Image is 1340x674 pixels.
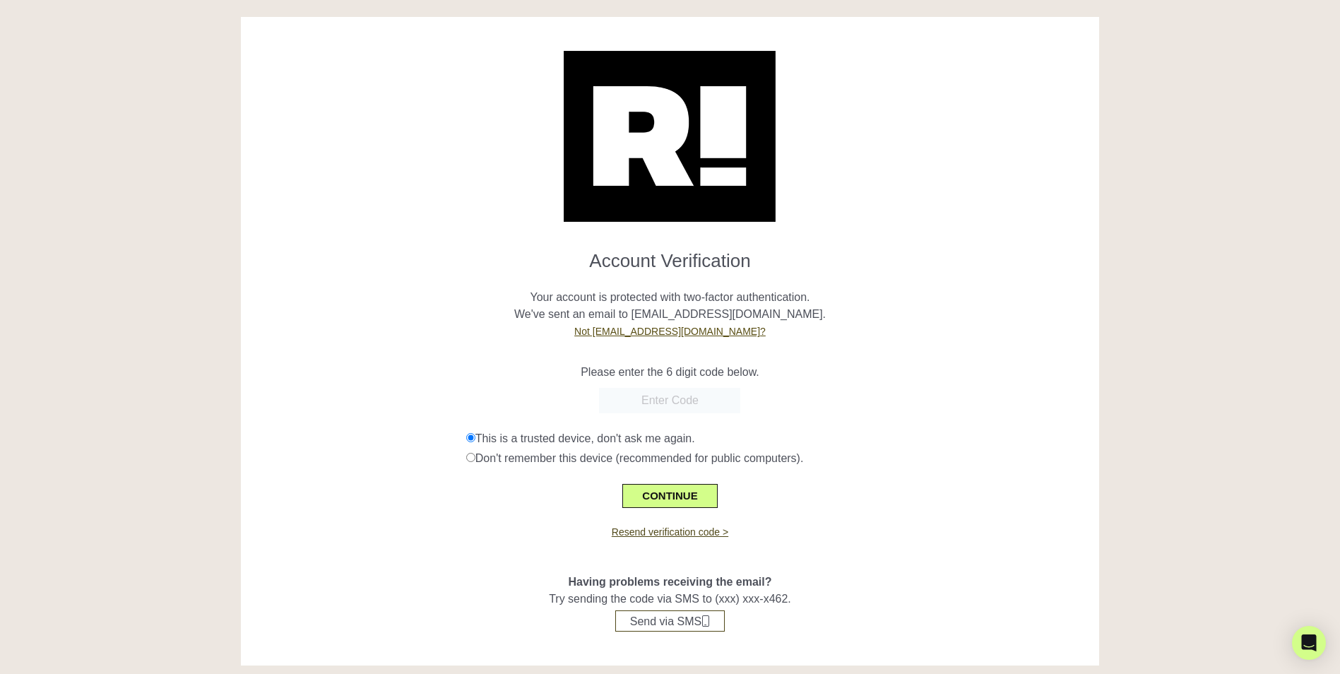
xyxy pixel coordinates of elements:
[251,272,1089,340] p: Your account is protected with two-factor authentication. We've sent an email to [EMAIL_ADDRESS][...
[574,326,766,337] a: Not [EMAIL_ADDRESS][DOMAIN_NAME]?
[612,526,728,538] a: Resend verification code >
[466,450,1089,467] div: Don't remember this device (recommended for public computers).
[564,51,776,222] img: Retention.com
[599,388,740,413] input: Enter Code
[251,540,1089,632] div: Try sending the code via SMS to (xxx) xxx-x462.
[251,364,1089,381] p: Please enter the 6 digit code below.
[568,576,771,588] span: Having problems receiving the email?
[1292,626,1326,660] div: Open Intercom Messenger
[615,610,725,632] button: Send via SMS
[251,239,1089,272] h1: Account Verification
[466,430,1089,447] div: This is a trusted device, don't ask me again.
[622,484,717,508] button: CONTINUE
